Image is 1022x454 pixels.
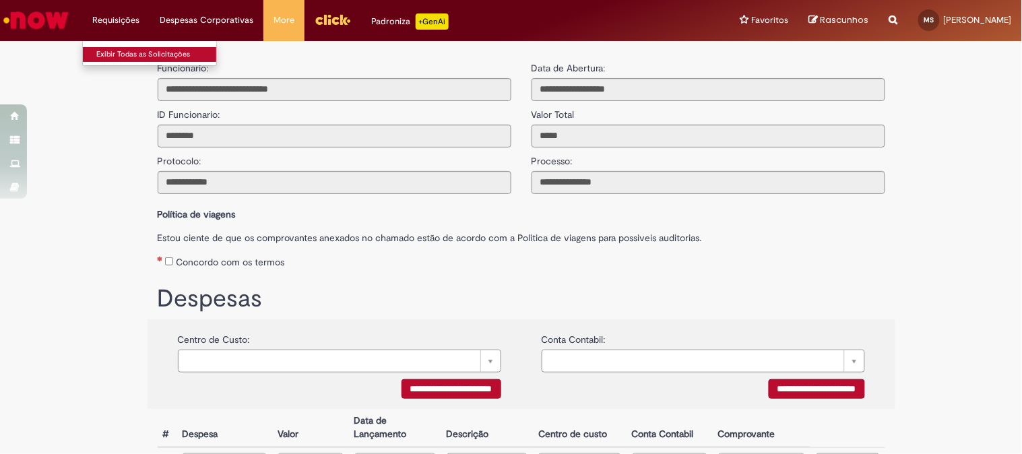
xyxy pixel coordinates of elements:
a: Rascunhos [809,14,869,27]
span: Favoritos [752,13,789,27]
th: Comprovante [713,409,811,447]
img: ServiceNow [1,7,71,34]
a: Exibir Todas as Solicitações [83,47,231,62]
img: click_logo_yellow_360x200.png [315,9,351,30]
ul: Requisições [82,40,217,66]
label: Estou ciente de que os comprovantes anexados no chamado estão de acordo com a Politica de viagens... [158,224,885,245]
label: Valor Total [532,101,575,121]
span: MS [924,15,934,24]
label: Protocolo: [158,148,201,168]
span: [PERSON_NAME] [944,14,1012,26]
label: Concordo com os termos [176,255,284,269]
span: More [274,13,294,27]
label: Funcionario: [158,61,209,75]
h1: Despesas [158,286,885,313]
label: Centro de Custo: [178,326,250,346]
b: Política de viagens [158,208,236,220]
th: Centro de custo [533,409,627,447]
th: # [158,409,177,447]
a: Limpar campo {0} [178,350,501,372]
th: Despesa [177,409,272,447]
th: Conta Contabil [627,409,713,447]
a: Limpar campo {0} [542,350,865,372]
th: Descrição [441,409,533,447]
span: Rascunhos [821,13,869,26]
label: ID Funcionario: [158,101,220,121]
label: Conta Contabil: [542,326,606,346]
label: Data de Abertura: [532,61,606,75]
p: +GenAi [416,13,449,30]
th: Valor [272,409,348,447]
span: Requisições [92,13,139,27]
div: Padroniza [371,13,449,30]
th: Data de Lançamento [349,409,441,447]
label: Processo: [532,148,573,168]
span: Despesas Corporativas [160,13,253,27]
